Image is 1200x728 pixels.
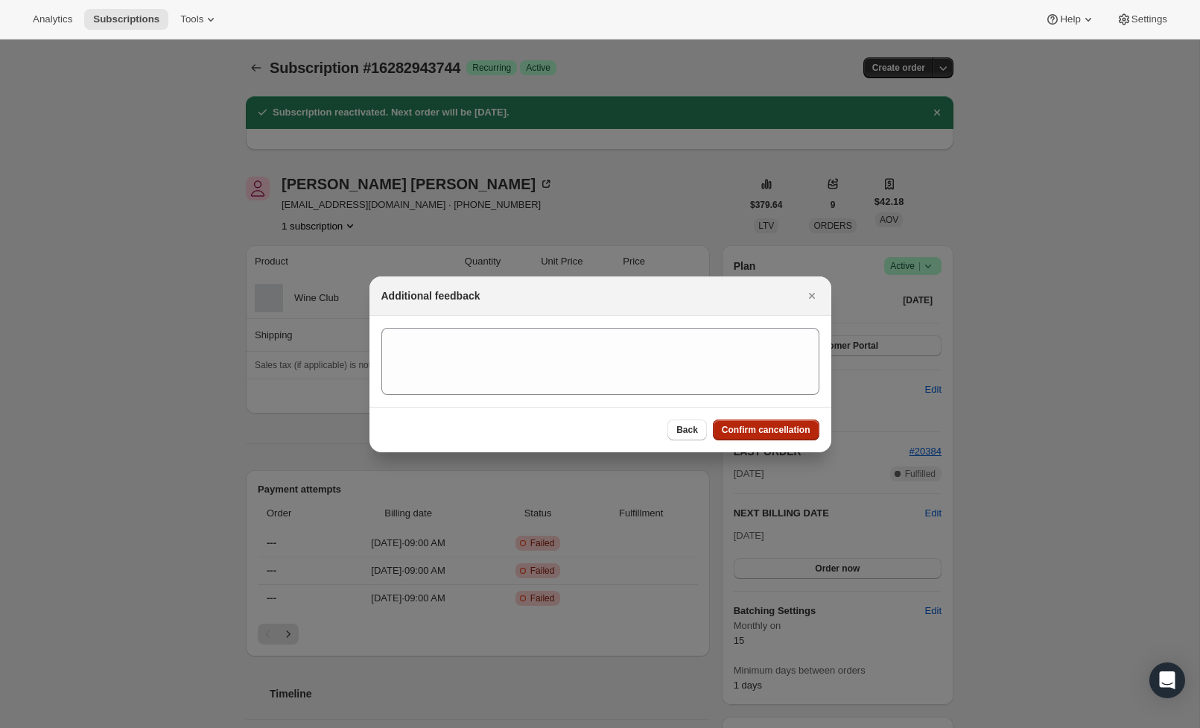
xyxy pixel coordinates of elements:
div: Open Intercom Messenger [1149,662,1185,698]
button: Settings [1108,9,1176,30]
button: Help [1036,9,1104,30]
button: Tools [171,9,227,30]
h2: Additional feedback [381,288,480,303]
button: Close [801,285,822,306]
span: Help [1060,13,1080,25]
span: Analytics [33,13,72,25]
button: Confirm cancellation [713,420,819,440]
button: Analytics [24,9,81,30]
button: Back [667,420,707,440]
button: Subscriptions [84,9,168,30]
span: Confirm cancellation [722,424,810,436]
span: Back [676,424,698,436]
span: Subscriptions [93,13,159,25]
span: Tools [180,13,203,25]
span: Settings [1131,13,1167,25]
